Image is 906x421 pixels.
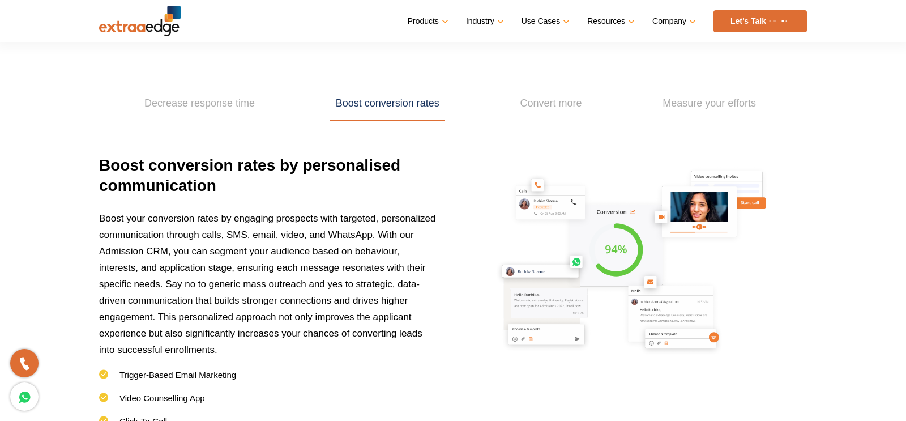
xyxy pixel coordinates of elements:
span: Boost your conversion rates by engaging prospects with targeted, personalized communication throu... [99,213,435,355]
a: Products [408,13,446,29]
a: Resources [587,13,633,29]
a: Measure your efforts [657,86,762,121]
h3: Boost conversion rates by personalised communication [99,155,439,210]
a: Decrease response time [139,86,260,121]
a: Let’s Talk [713,10,807,32]
a: Boost conversion rates [330,86,445,121]
a: Convert more [515,86,588,121]
a: Company [652,13,694,29]
li: Trigger-Based Email Marketing [99,369,439,393]
li: Video Counselling App [99,393,439,416]
a: Use Cases [522,13,567,29]
a: Industry [466,13,502,29]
